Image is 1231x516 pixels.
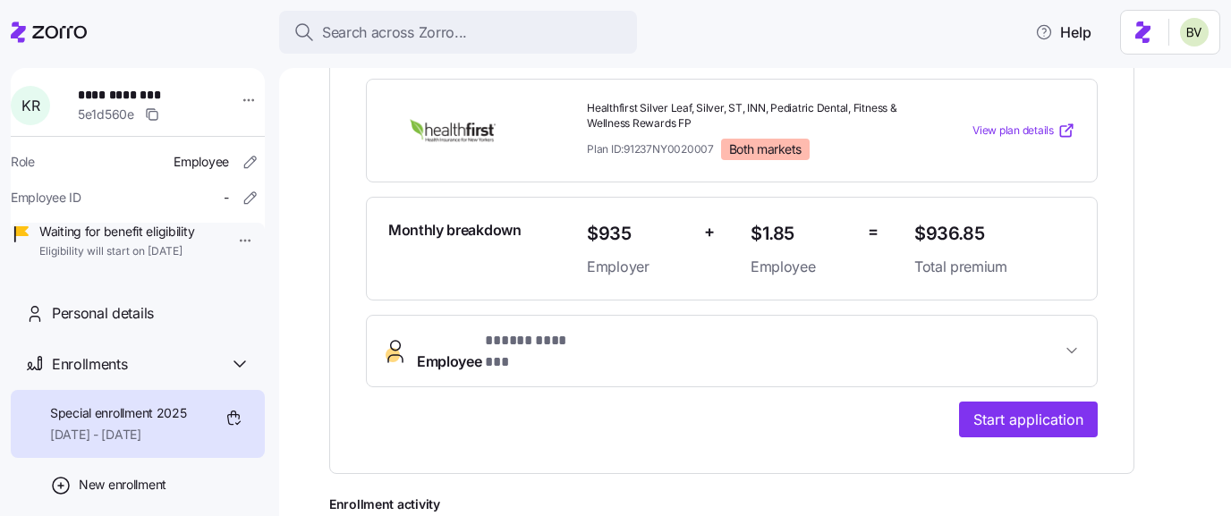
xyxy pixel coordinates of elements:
[914,256,1075,278] span: Total premium
[972,123,1054,140] span: View plan details
[1035,21,1091,43] span: Help
[972,122,1075,140] a: View plan details
[39,223,194,241] span: Waiting for benefit eligibility
[224,189,229,207] span: -
[79,476,166,494] span: New enrollment
[587,101,900,131] span: Healthfirst Silver Leaf, Silver, ST, INN, Pediatric Dental, Fitness & Wellness Rewards FP
[388,110,517,151] img: HealthFirst
[279,11,637,54] button: Search across Zorro...
[587,256,690,278] span: Employer
[751,256,853,278] span: Employee
[587,219,690,249] span: $935
[39,244,194,259] span: Eligibility will start on [DATE]
[959,402,1098,437] button: Start application
[704,219,715,245] span: +
[329,495,1134,513] span: Enrollment activity
[388,219,522,241] span: Monthly breakdown
[729,141,802,157] span: Both markets
[11,153,35,171] span: Role
[914,219,1075,249] span: $936.85
[21,98,39,113] span: K R
[174,153,229,171] span: Employee
[50,426,187,444] span: [DATE] - [DATE]
[322,21,467,44] span: Search across Zorro...
[52,302,154,325] span: Personal details
[52,353,127,376] span: Enrollments
[11,189,81,207] span: Employee ID
[1180,18,1209,47] img: 676487ef2089eb4995defdc85707b4f5
[1021,14,1106,50] button: Help
[78,106,134,123] span: 5e1d560e
[417,330,581,373] span: Employee
[973,409,1083,430] span: Start application
[587,141,714,156] span: Plan ID: 91237NY0020007
[751,219,853,249] span: $1.85
[868,219,879,245] span: =
[50,404,187,422] span: Special enrollment 2025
